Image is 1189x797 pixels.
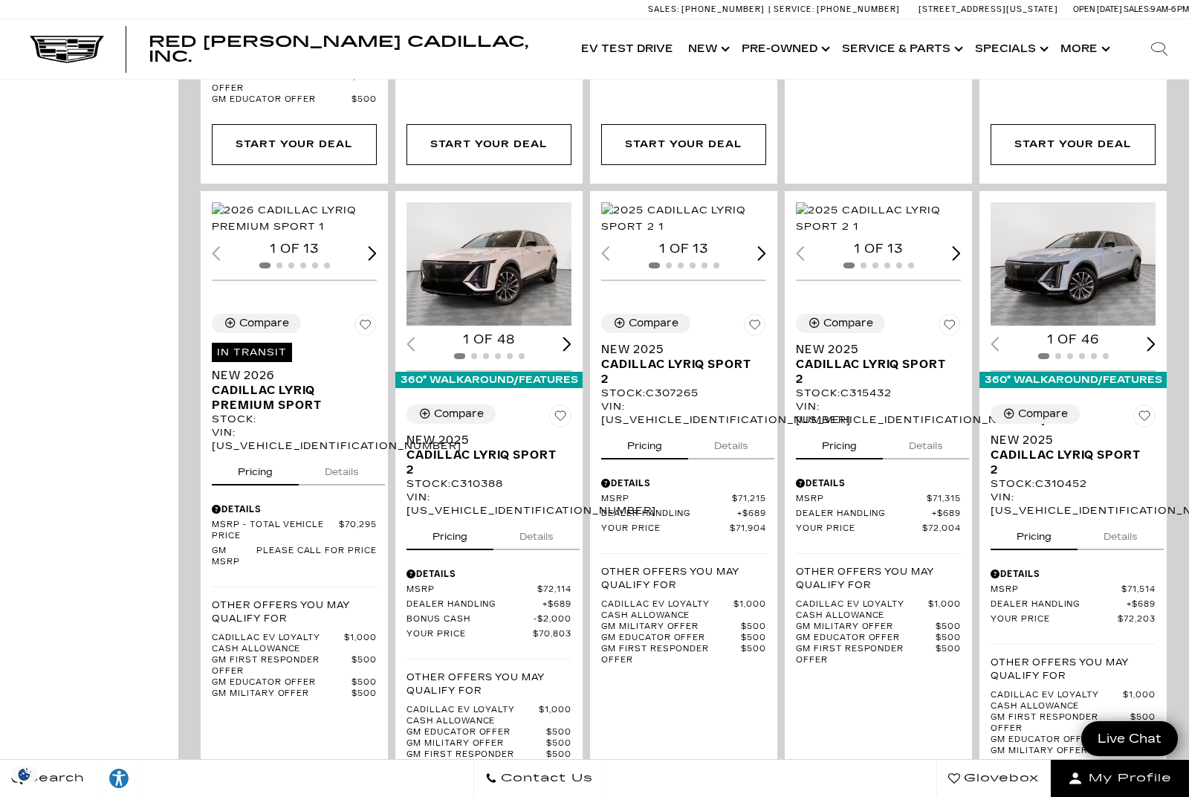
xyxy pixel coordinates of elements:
[351,655,377,677] span: $500
[1124,4,1150,14] span: Sales:
[212,94,351,106] span: GM Educator Offer
[212,413,377,426] div: Stock :
[406,404,496,424] button: Compare Vehicle
[991,584,1121,596] span: MSRP
[968,19,1053,79] a: Specials
[212,241,377,257] div: 1 of 13
[730,523,766,535] span: $71,904
[991,448,1144,477] span: Cadillac LYRIQ Sport 2
[212,383,366,413] span: Cadillac LYRIQ Premium Sport
[406,517,493,550] button: pricing tab
[406,584,571,596] a: MSRP $72,114
[534,614,571,625] span: $2,000
[960,768,1039,789] span: Glovebox
[212,546,377,568] a: GM MSRP Please call for price
[991,584,1156,596] a: MSRP $71,514
[212,72,377,94] a: GM First Responder Offer $500
[991,614,1156,625] a: Your Price $72,203
[688,427,774,459] button: details tab
[406,124,571,164] div: undefined - New 2025 Cadillac LYRIQ Luxury 2
[97,760,142,797] a: Explore your accessibility options
[212,124,377,164] div: undefined - New 2025 Cadillac LYRIQ Sport 1
[796,342,961,387] a: New 2025Cadillac LYRIQ Sport 2
[212,520,339,542] span: MSRP - Total Vehicle Price
[546,727,571,738] span: $500
[768,5,904,13] a: Service: [PHONE_NUMBER]
[212,633,344,655] span: Cadillac EV Loyalty Cash Allowance
[952,246,961,260] div: Next slide
[354,314,377,342] button: Save Vehicle
[406,124,571,164] a: Start Your Deal
[406,749,546,772] span: GM First Responder Offer
[939,314,961,342] button: Save Vehicle
[932,509,961,520] span: $689
[406,491,571,517] div: VIN: [US_VEHICLE_IDENTIFICATION_NUMBER]
[796,622,961,633] a: GM Military Offer $500
[1083,768,1172,789] span: My Profile
[546,749,571,772] span: $500
[212,520,377,542] a: MSRP - Total Vehicle Price $70,295
[601,565,766,592] p: Other Offers You May Qualify For
[991,202,1156,326] img: 2025 Cadillac LYRIQ Sport 2 1
[601,124,766,164] a: Start Your Deal
[212,314,301,333] button: Compare Vehicle
[406,738,571,749] a: GM Military Offer $500
[991,567,1156,581] div: Pricing Details - New 2025 Cadillac LYRIQ Sport 2
[1133,404,1156,433] button: Save Vehicle
[406,332,571,348] div: 1 of 48
[991,517,1078,550] button: pricing tab
[744,314,766,342] button: Save Vehicle
[601,599,766,622] a: Cadillac EV Loyalty Cash Allowance $1,000
[601,494,766,505] a: MSRP $71,215
[919,4,1058,14] a: [STREET_ADDRESS][US_STATE]
[734,19,835,79] a: Pre-Owned
[406,433,560,448] span: New 2025
[1118,614,1156,625] span: $72,203
[991,332,1156,348] div: 1 of 46
[351,688,377,700] span: $500
[406,705,539,727] span: Cadillac EV Loyalty Cash Allowance
[212,677,377,688] a: GM Educator Offer $500
[368,246,377,260] div: Next slide
[339,520,377,542] span: $70,295
[796,202,961,235] div: 1 / 2
[601,599,733,622] span: Cadillac EV Loyalty Cash Allowance
[299,453,385,485] button: details tab
[796,565,961,592] p: Other Offers You May Qualify For
[601,400,766,427] div: VIN: [US_VEHICLE_IDENTIFICATION_NUMBER]
[434,407,484,421] div: Compare
[991,656,1156,683] p: Other Offers You May Qualify For
[212,655,377,677] a: GM First Responder Offer $500
[991,404,1080,424] button: Compare Vehicle
[1053,19,1115,79] button: More
[991,202,1156,326] div: 1 / 2
[991,712,1130,735] span: GM First Responder Offer
[922,523,961,535] span: $72,004
[351,677,377,688] span: $500
[406,705,571,727] a: Cadillac EV Loyalty Cash Allowance $1,000
[212,202,377,235] div: 1 / 2
[796,357,950,387] span: Cadillac LYRIQ Sport 2
[546,738,571,749] span: $500
[542,599,571,610] span: $689
[601,124,766,164] div: undefined - New 2025 Cadillac LYRIQ Luxury 2
[741,644,766,666] span: $500
[601,633,741,644] span: GM Educator Offer
[601,523,730,535] span: Your Price
[1130,19,1189,79] div: Search
[563,337,571,351] div: Next slide
[927,494,961,505] span: $71,315
[212,202,377,235] img: 2026 Cadillac LYRIQ Premium Sport 1
[1078,517,1164,550] button: details tab
[1018,407,1068,421] div: Compare
[23,768,85,789] span: Search
[796,633,936,644] span: GM Educator Offer
[991,433,1144,448] span: New 2025
[1150,4,1189,14] span: 9 AM-6 PM
[406,727,571,738] a: GM Educator Offer $500
[936,622,961,633] span: $500
[601,342,755,357] span: New 2025
[1073,4,1122,14] span: Open [DATE]
[681,19,734,79] a: New
[991,433,1156,477] a: New 2025Cadillac LYRIQ Sport 2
